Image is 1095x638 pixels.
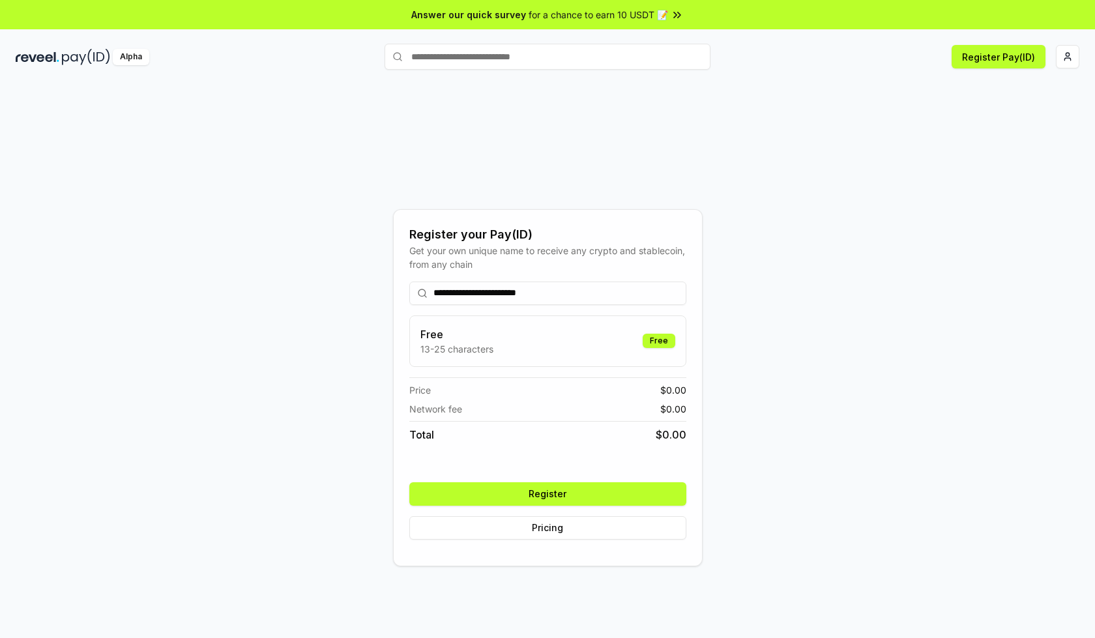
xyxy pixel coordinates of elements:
span: Price [409,383,431,397]
button: Register Pay(ID) [952,45,1045,68]
span: Total [409,427,434,442]
div: Free [643,334,675,348]
span: $ 0.00 [660,383,686,397]
div: Get your own unique name to receive any crypto and stablecoin, from any chain [409,244,686,271]
img: pay_id [62,49,110,65]
span: $ 0.00 [660,402,686,416]
div: Register your Pay(ID) [409,225,686,244]
h3: Free [420,326,493,342]
button: Pricing [409,516,686,540]
span: Network fee [409,402,462,416]
button: Register [409,482,686,506]
div: Alpha [113,49,149,65]
p: 13-25 characters [420,342,493,356]
span: $ 0.00 [656,427,686,442]
span: for a chance to earn 10 USDT 📝 [529,8,668,22]
img: reveel_dark [16,49,59,65]
span: Answer our quick survey [411,8,526,22]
